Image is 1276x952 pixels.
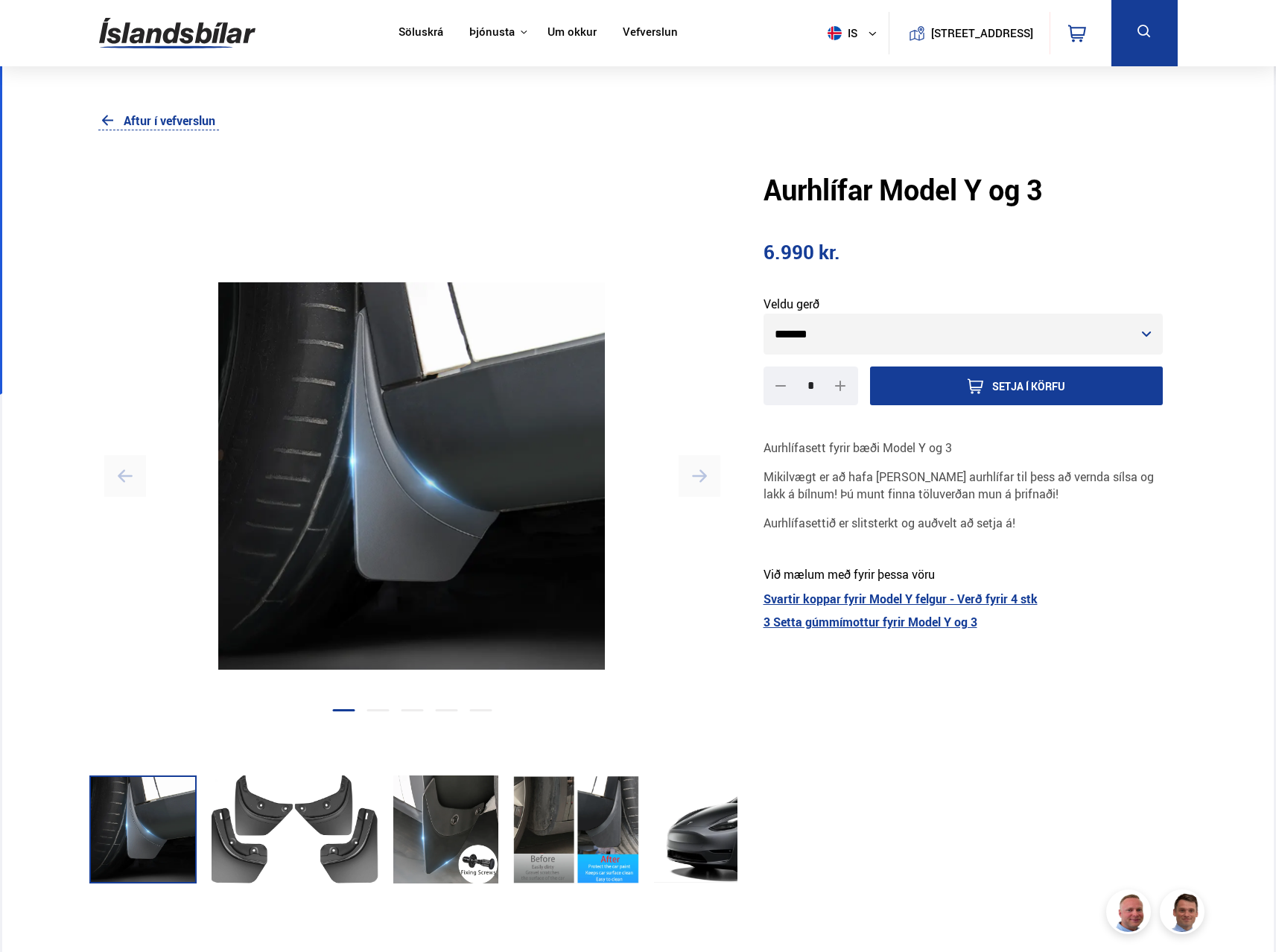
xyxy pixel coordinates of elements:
[764,566,1164,583] p: Við mælum með fyrir þessa vöru
[399,25,443,41] a: Söluskrá
[469,25,515,39] button: Þjónusta
[623,25,678,41] a: Vefverslun
[401,709,423,711] span: Go to slide 3
[123,282,701,670] img: product-image-0
[98,111,218,130] a: Aftur í vefverslun
[764,439,1164,457] p: Aurhlífasett fyrir bæði Model Y og 3
[764,615,1164,629] a: 3 Setta gúmmímottur fyrir Model Y og 3
[1108,892,1153,936] img: siFngHWaQ9KaOqBr.png
[828,26,842,40] img: svg+xml;base64,PHN2ZyB4bWxucz0iaHR0cDovL3d3dy53My5vcmcvMjAwMC9zdmciIHdpZHRoPSI1MTIiIGhlaWdodD0iNT...
[764,297,1164,311] span: Veldu gerð
[822,26,859,40] span: is
[435,709,457,711] span: Go to slide 4
[764,173,1164,206] h2: Aurhlífar Model Y og 3
[822,11,889,55] button: is
[332,709,355,711] span: Go to slide 1
[764,515,1164,532] p: Aurhlífasettið er slitsterkt og auðvelt að setja á!
[764,469,1164,503] p: Mikilvægt er að hafa [PERSON_NAME] aurhlífar til þess að vernda sílsa og lakk á bílnum! Þú munt f...
[366,709,389,711] span: Go to slide 2
[937,27,1028,39] button: [STREET_ADDRESS]
[469,709,492,711] span: Go to slide 5
[99,9,255,57] img: G0Ugv5HjCgRt.svg
[764,238,840,265] span: 6.990 kr.
[547,25,597,41] a: Um okkur
[897,12,1041,54] a: [STREET_ADDRESS]
[764,591,1164,606] a: Svartir koppar fyrir Model Y felgur - Verð fyrir 4 stk
[870,366,1164,405] button: Setja í körfu
[1162,892,1207,936] img: FbJEzSuNWCJXmdc-.webp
